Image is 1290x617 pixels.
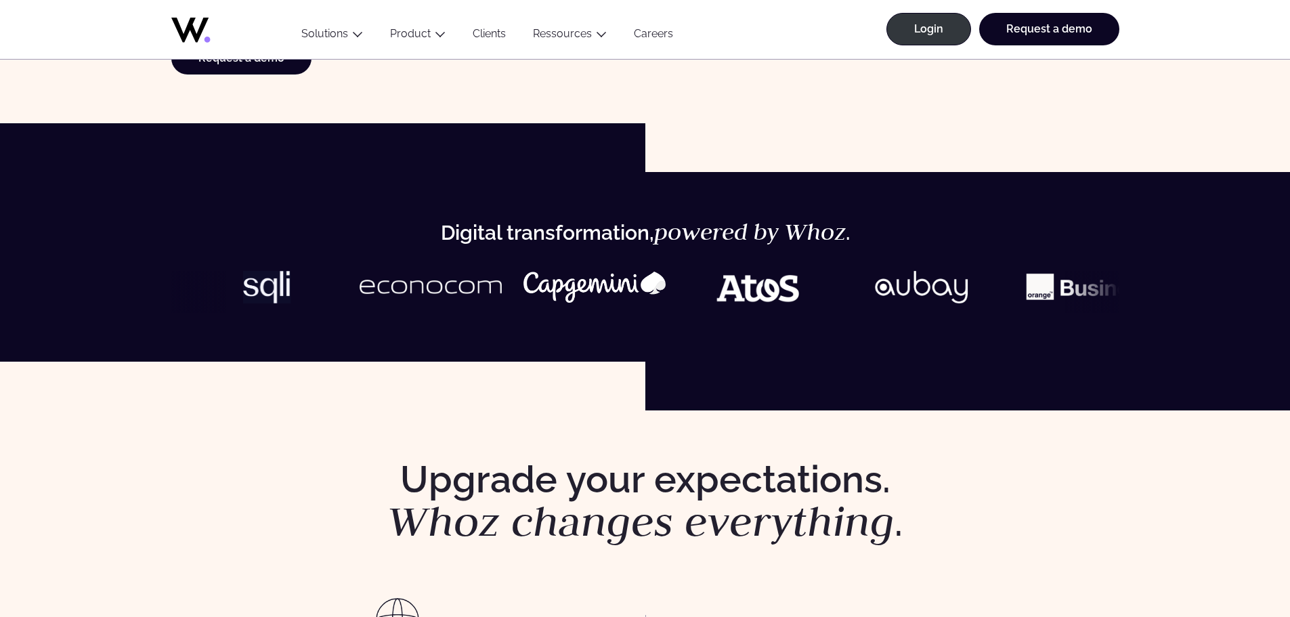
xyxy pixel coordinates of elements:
a: Product [390,27,431,40]
strong: . [895,501,903,545]
a: Careers [620,27,687,45]
h2: Upgrade your expectations. [299,459,992,543]
a: Ressources [533,27,592,40]
iframe: Chatbot [1201,528,1271,598]
a: Login [886,13,971,45]
em: Whoz changes everything [388,494,895,549]
em: powered by Whoz [654,217,846,247]
a: Request a demo [979,13,1119,45]
button: Solutions [288,27,377,45]
button: Ressources [519,27,620,45]
a: Clients [459,27,519,45]
p: Digital transformation, . [27,221,1263,244]
button: Product [377,27,459,45]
